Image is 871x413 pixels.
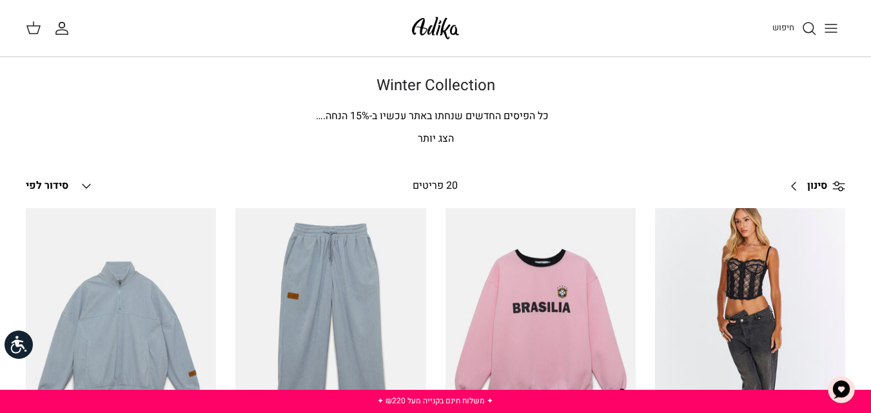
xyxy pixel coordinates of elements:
[316,108,369,124] span: % הנחה.
[781,171,845,202] a: סינון
[350,108,362,124] span: 15
[54,21,75,36] a: החשבון שלי
[772,21,817,36] a: חיפוש
[408,13,463,43] img: Adika IL
[817,14,845,43] button: Toggle menu
[26,172,94,200] button: סידור לפי
[807,178,827,195] span: סינון
[772,21,794,34] span: חיפוש
[335,178,535,195] div: 20 פריטים
[26,131,845,148] p: הצג יותר
[377,395,493,407] a: ✦ משלוח חינם בקנייה מעל ₪220 ✦
[822,370,861,409] button: צ'אט
[369,108,549,124] span: כל הפיסים החדשים שנחתו באתר עכשיו ב-
[26,77,845,95] h1: Winter Collection
[26,178,68,193] span: סידור לפי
